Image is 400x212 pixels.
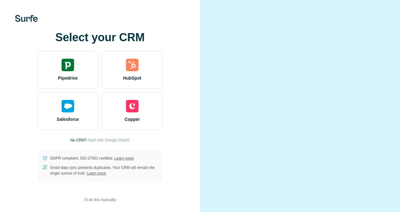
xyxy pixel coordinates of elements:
[126,59,138,71] img: hubspot's logo
[114,156,133,160] a: Learn more
[84,197,116,203] span: I’ll do this manually
[126,100,138,112] img: copper's logo
[57,116,79,122] span: Salesforce
[70,137,87,143] p: No CRM?
[62,100,74,112] img: salesforce's logo
[88,137,130,143] button: Start with Google Sheets
[125,116,140,122] span: Copper
[58,75,77,81] span: Pipedrive
[87,171,106,175] a: Learn more
[50,165,157,176] p: Smart data sync prevents duplicates. Your CRM will remain the single source of truth.
[123,75,141,81] span: HubSpot
[80,195,120,205] button: I’ll do this manually
[15,15,38,22] img: Surfe's logo
[37,31,162,44] h1: Select your CRM
[62,59,74,71] img: pipedrive's logo
[50,155,133,161] p: GDPR compliant. ISO-27001 certified.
